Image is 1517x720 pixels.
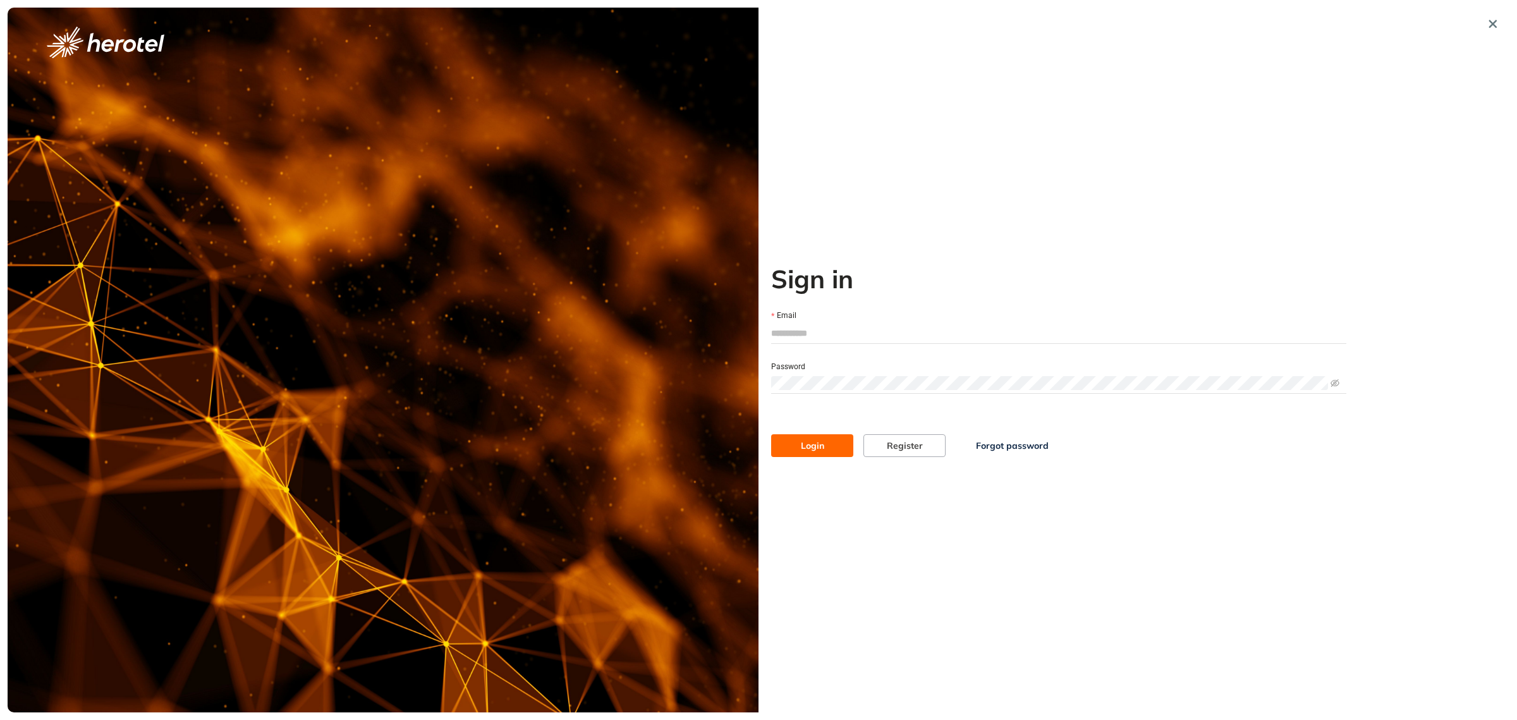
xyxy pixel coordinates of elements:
button: Forgot password [956,434,1069,457]
label: Password [771,361,805,373]
button: Login [771,434,853,457]
img: cover image [8,8,758,712]
input: Email [771,324,1346,343]
span: Forgot password [976,439,1049,453]
input: Password [771,376,1328,390]
span: Register [887,439,923,453]
button: Register [863,434,946,457]
label: Email [771,310,796,322]
span: Login [801,439,824,453]
img: logo [47,27,164,58]
h2: Sign in [771,264,1346,294]
span: eye-invisible [1331,379,1339,387]
button: logo [27,27,185,58]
